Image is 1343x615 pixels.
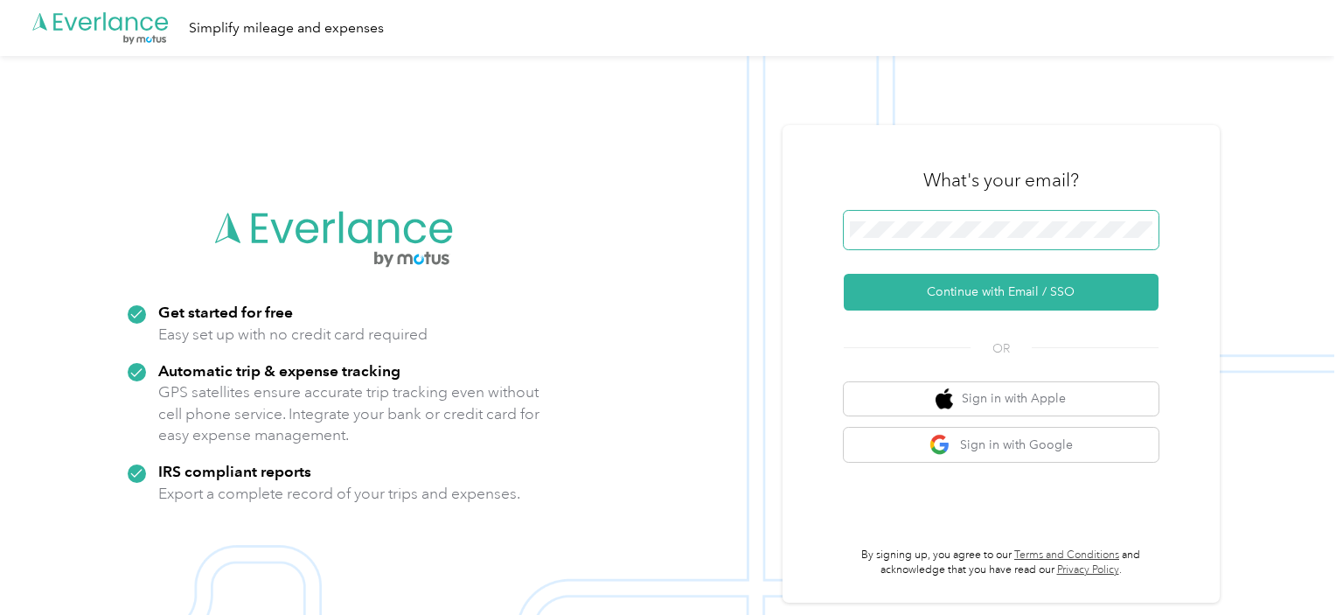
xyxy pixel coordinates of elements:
[158,381,540,446] p: GPS satellites ensure accurate trip tracking even without cell phone service. Integrate your bank...
[844,428,1159,462] button: google logoSign in with Google
[158,303,293,321] strong: Get started for free
[158,483,520,505] p: Export a complete record of your trips and expenses.
[844,548,1159,578] p: By signing up, you agree to our and acknowledge that you have read our .
[923,168,1079,192] h3: What's your email?
[844,274,1159,311] button: Continue with Email / SSO
[971,339,1032,358] span: OR
[158,361,400,380] strong: Automatic trip & expense tracking
[158,324,428,346] p: Easy set up with no credit card required
[158,462,311,480] strong: IRS compliant reports
[1014,549,1119,562] a: Terms and Conditions
[1057,563,1119,577] a: Privacy Policy
[844,382,1159,416] button: apple logoSign in with Apple
[929,434,951,456] img: google logo
[189,17,384,39] div: Simplify mileage and expenses
[936,388,953,410] img: apple logo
